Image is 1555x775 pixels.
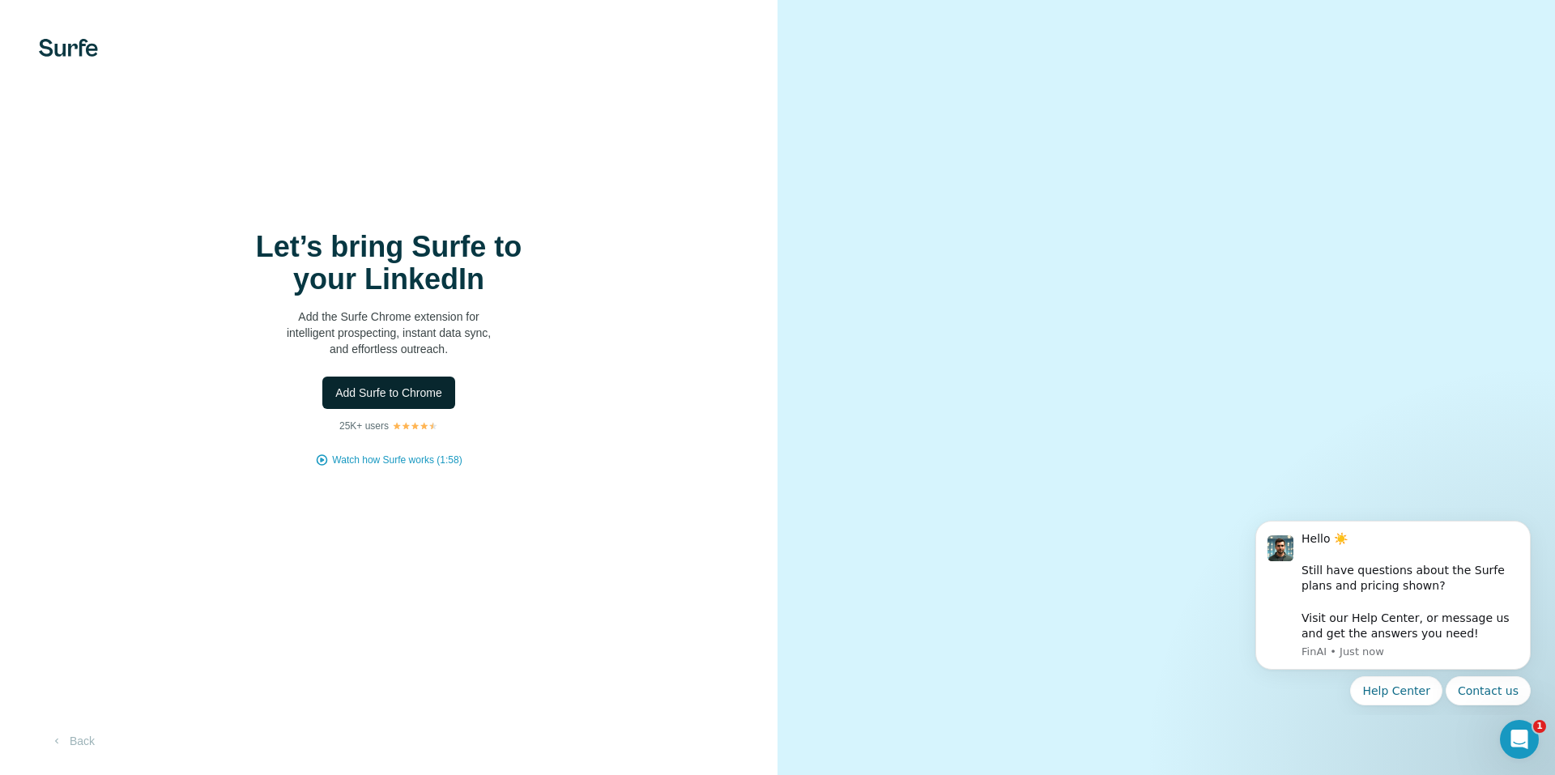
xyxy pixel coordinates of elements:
[335,385,442,401] span: Add Surfe to Chrome
[227,231,551,296] h1: Let’s bring Surfe to your LinkedIn
[332,453,462,467] button: Watch how Surfe works (1:58)
[227,309,551,357] p: Add the Surfe Chrome extension for intelligent prospecting, instant data sync, and effortless out...
[39,726,106,756] button: Back
[339,419,389,433] p: 25K+ users
[322,377,455,409] button: Add Surfe to Chrome
[392,421,438,431] img: Rating Stars
[1231,506,1555,715] iframe: Intercom notifications message
[39,39,98,57] img: Surfe's logo
[1533,720,1546,733] span: 1
[1500,720,1539,759] iframe: Intercom live chat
